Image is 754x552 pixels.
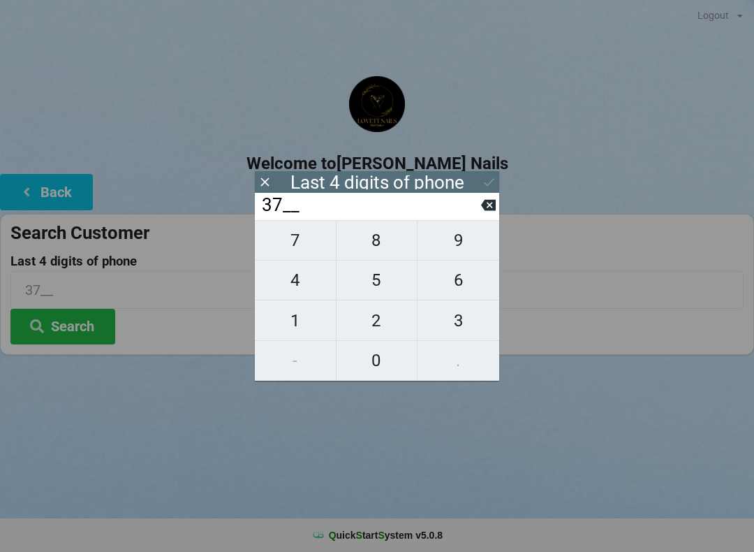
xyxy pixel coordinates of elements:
span: 2 [337,306,417,335]
span: 7 [255,226,336,255]
span: 3 [417,306,499,335]
span: 0 [337,346,417,375]
button: 2 [337,300,418,340]
span: 1 [255,306,336,335]
button: 6 [417,261,499,300]
button: 1 [255,300,337,340]
div: Last 4 digits of phone [290,175,464,189]
span: 6 [417,266,499,295]
span: 4 [255,266,336,295]
span: 8 [337,226,417,255]
span: 9 [417,226,499,255]
button: 5 [337,261,418,300]
button: 7 [255,220,337,261]
button: 4 [255,261,337,300]
button: 8 [337,220,418,261]
span: 5 [337,266,417,295]
button: 0 [337,341,418,381]
button: 3 [417,300,499,340]
button: 9 [417,220,499,261]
